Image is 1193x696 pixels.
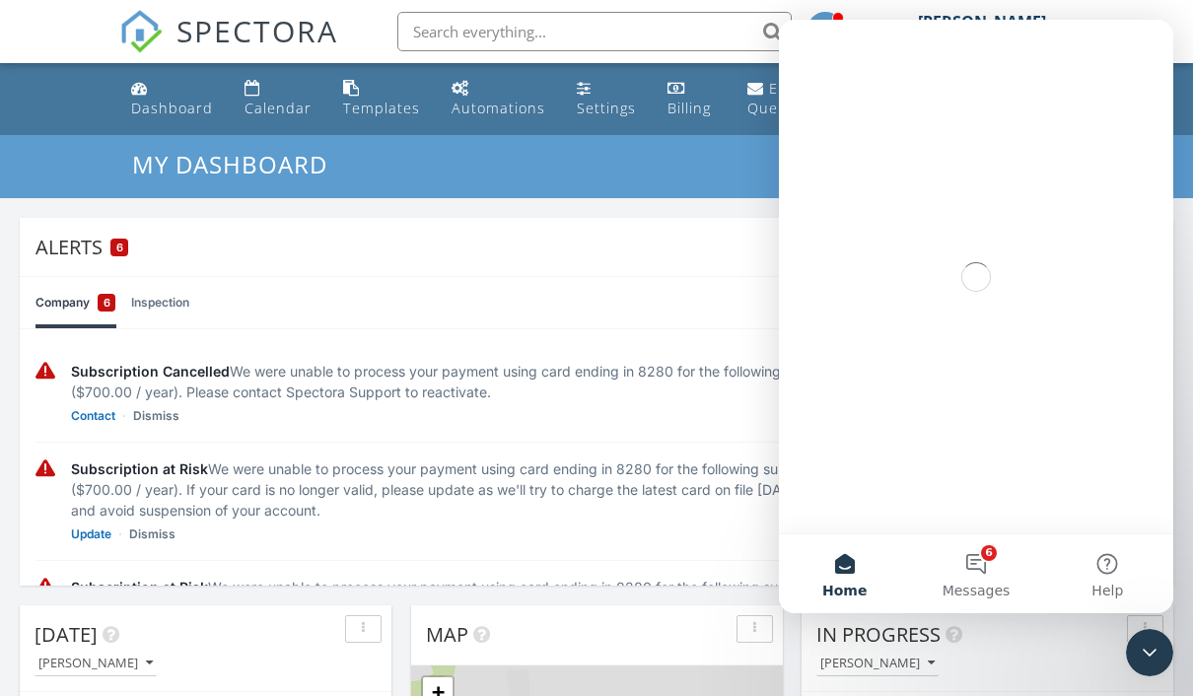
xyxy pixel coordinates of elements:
[426,621,468,648] span: Map
[816,621,941,648] span: In Progress
[820,657,935,670] div: [PERSON_NAME]
[35,361,55,382] img: warning-336e3c8b2db1497d2c3c.svg
[35,621,98,648] span: [DATE]
[35,577,55,597] img: warning-336e3c8b2db1497d2c3c.svg
[577,99,636,117] div: Settings
[133,406,179,426] a: Dismiss
[1126,629,1173,676] iframe: Intercom live chat
[245,99,312,117] div: Calendar
[747,79,808,117] div: Email Queue
[397,12,792,51] input: Search everything...
[71,361,1097,402] div: We were unable to process your payment using card ending in 8280 for the following subscription(s...
[132,148,327,180] span: My Dashboard
[918,12,1046,32] div: [PERSON_NAME]
[35,277,115,328] a: Company
[129,524,175,544] a: Dismiss
[71,579,208,595] span: Subscription at Risk
[35,651,157,677] button: [PERSON_NAME]
[123,71,221,127] a: Dashboard
[35,234,1130,260] div: Alerts
[237,71,319,127] a: Calendar
[816,651,939,677] button: [PERSON_NAME]
[667,99,711,117] div: Billing
[452,99,545,117] div: Automations
[38,657,153,670] div: [PERSON_NAME]
[779,20,1173,613] iframe: Intercom live chat
[71,524,111,544] a: Update
[569,71,644,127] a: Settings
[444,71,553,127] a: Automations (Basic)
[335,71,428,127] a: Templates
[119,10,163,53] img: The Best Home Inspection Software - Spectora
[343,99,420,117] div: Templates
[116,241,123,254] span: 6
[176,10,338,51] span: SPECTORA
[119,27,338,68] a: SPECTORA
[71,363,230,380] span: Subscription Cancelled
[71,577,1097,639] div: We were unable to process your payment using card ending in 8280 for the following subscription(s...
[71,458,1097,521] div: We were unable to process your payment using card ending in 8280 for the following subscription(s...
[104,293,110,313] span: 6
[71,406,115,426] a: Contact
[35,458,55,479] img: warning-336e3c8b2db1497d2c3c.svg
[131,277,189,328] a: Inspection
[739,71,843,127] a: Email Queue
[660,71,724,127] a: Billing
[131,99,213,117] div: Dashboard
[71,460,208,477] span: Subscription at Risk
